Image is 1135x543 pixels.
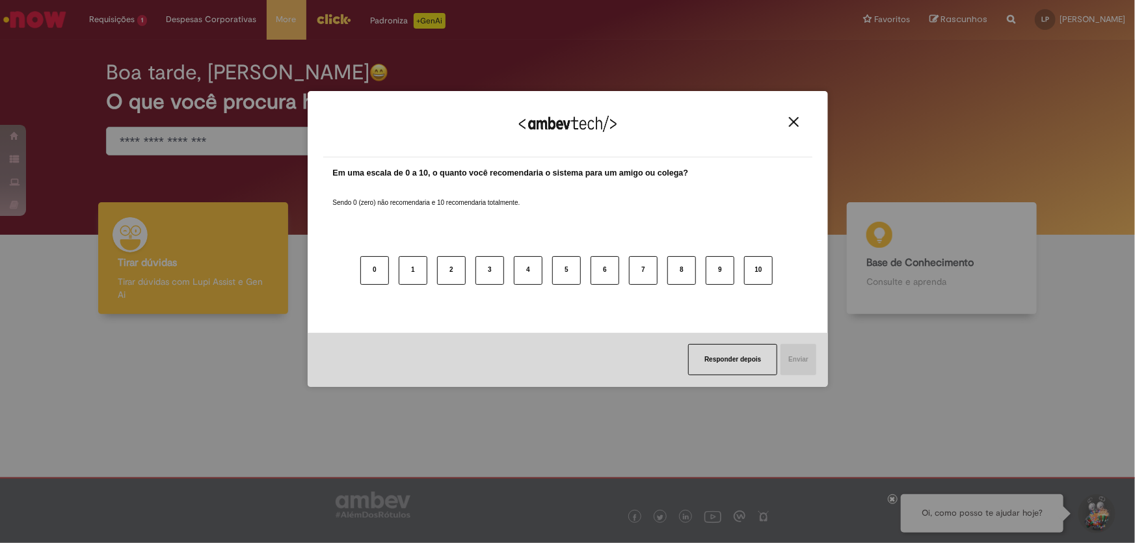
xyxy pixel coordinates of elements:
[744,256,773,285] button: 10
[706,256,734,285] button: 9
[437,256,466,285] button: 2
[475,256,504,285] button: 3
[591,256,619,285] button: 6
[667,256,696,285] button: 8
[552,256,581,285] button: 5
[333,167,689,179] label: Em uma escala de 0 a 10, o quanto você recomendaria o sistema para um amigo ou colega?
[688,344,777,375] button: Responder depois
[789,117,799,127] img: Close
[399,256,427,285] button: 1
[333,183,520,207] label: Sendo 0 (zero) não recomendaria e 10 recomendaria totalmente.
[514,256,542,285] button: 4
[519,116,617,132] img: Logo Ambevtech
[629,256,658,285] button: 7
[360,256,389,285] button: 0
[785,116,803,127] button: Close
